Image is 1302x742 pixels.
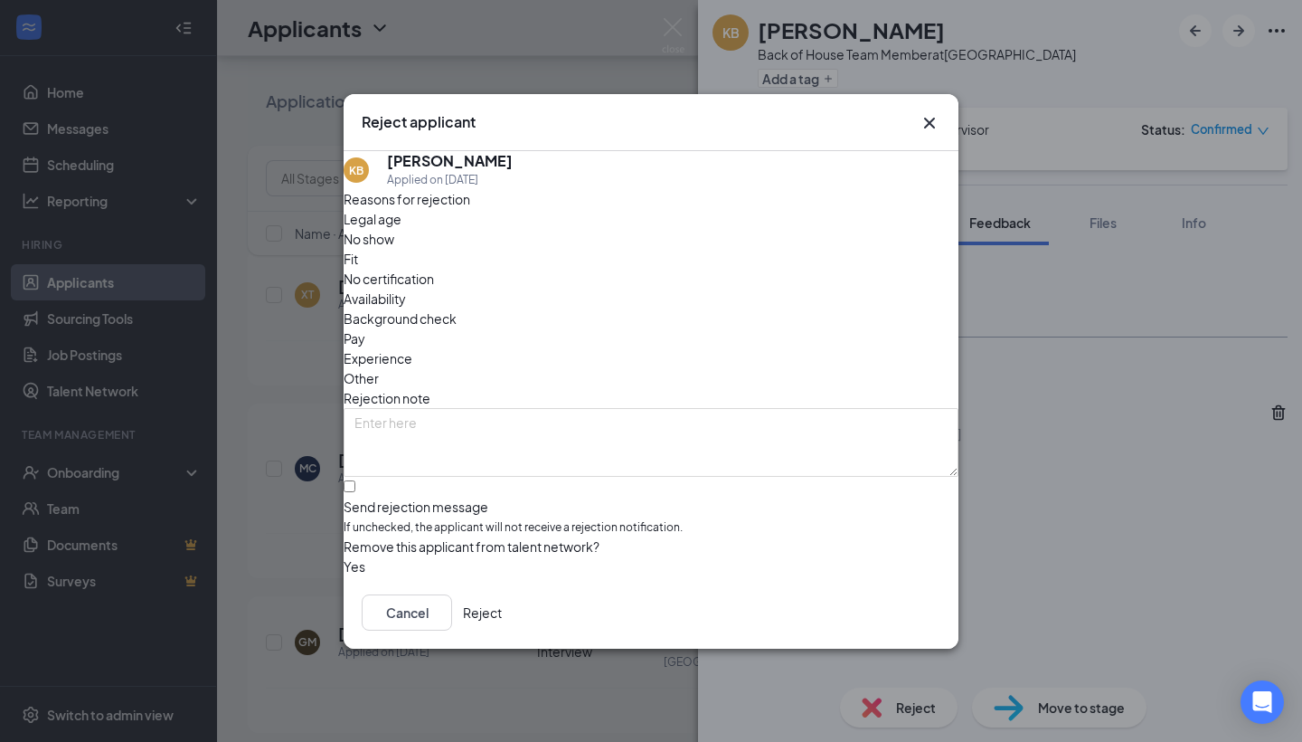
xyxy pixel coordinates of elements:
h5: [PERSON_NAME] [387,151,513,171]
span: No show [344,229,394,249]
button: Reject [463,594,502,630]
span: Legal age [344,209,401,229]
input: Send rejection messageIf unchecked, the applicant will not receive a rejection notification. [344,480,355,492]
span: Other [344,368,379,388]
span: Fit [344,249,358,269]
span: Remove this applicant from talent network? [344,537,599,554]
div: KB [349,162,363,177]
span: No certification [344,269,434,289]
svg: Cross [919,112,940,134]
span: Pay [344,328,365,348]
span: Rejection note [344,390,430,406]
button: Cancel [362,594,452,630]
span: Reasons for rejection [344,191,470,207]
div: Send rejection message [344,498,958,516]
span: Background check [344,309,457,328]
button: Close [919,112,940,134]
span: If unchecked, the applicant will not receive a rejection notification. [344,519,958,537]
span: Experience [344,348,412,368]
span: Availability [344,289,406,309]
div: Applied on [DATE] [387,171,513,189]
span: Yes [344,556,365,576]
div: Open Intercom Messenger [1241,680,1284,724]
h3: Reject applicant [362,112,476,132]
